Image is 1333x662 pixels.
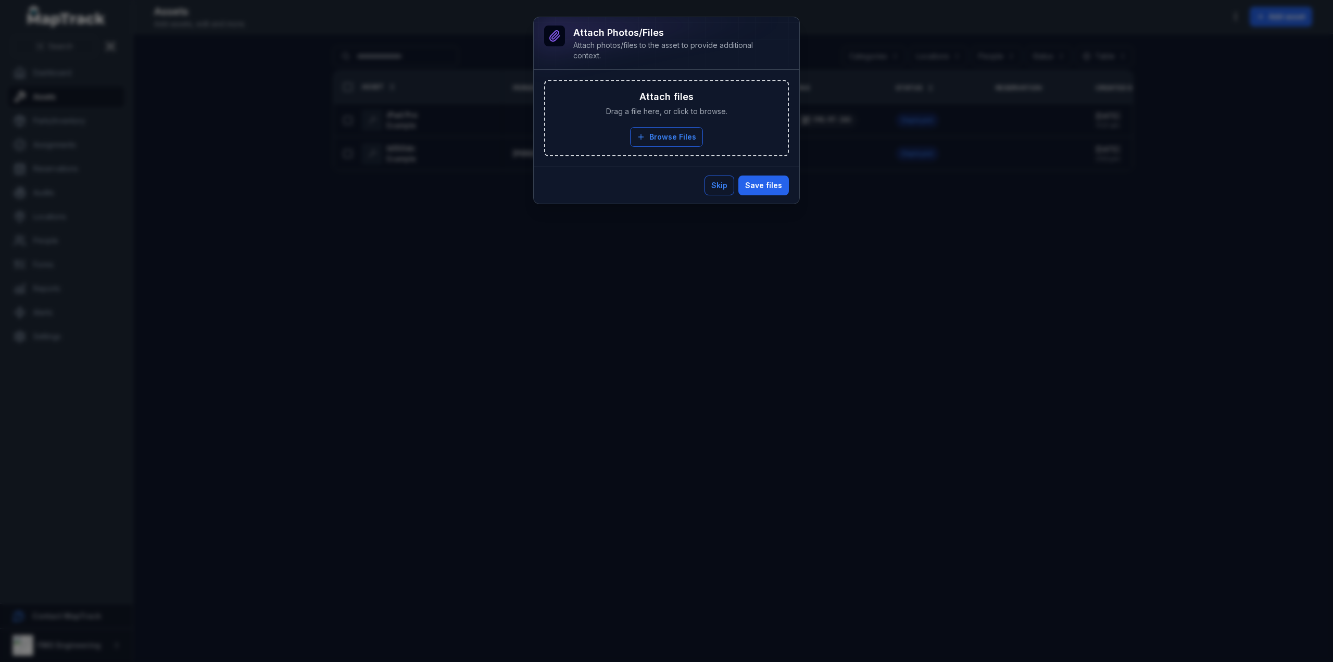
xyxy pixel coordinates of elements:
[630,127,703,147] button: Browse Files
[705,176,734,195] button: Skip
[639,90,694,104] h3: Attach files
[573,40,772,61] div: Attach photos/files to the asset to provide additional context.
[573,26,772,40] h3: Attach photos/files
[738,176,789,195] button: Save files
[606,106,727,117] span: Drag a file here, or click to browse.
